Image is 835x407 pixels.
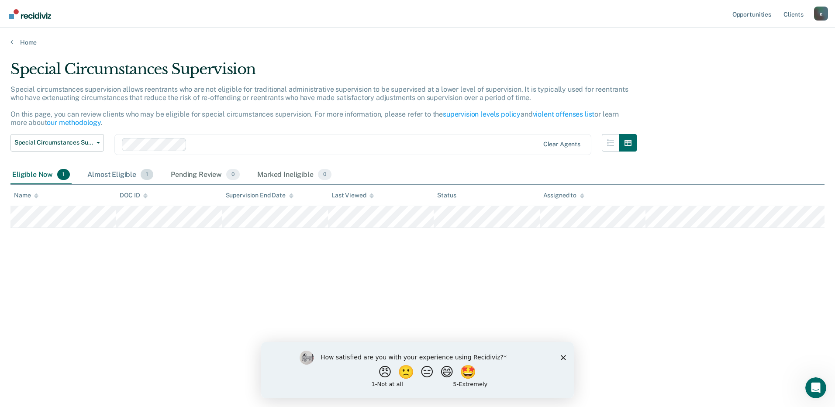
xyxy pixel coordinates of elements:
[14,139,93,146] span: Special Circumstances Supervision
[120,192,148,199] div: DOC ID
[814,7,828,21] div: g
[86,166,155,185] div: Almost Eligible1
[10,38,825,46] a: Home
[10,85,628,127] p: Special circumstances supervision allows reentrants who are not eligible for traditional administ...
[318,169,331,180] span: 0
[443,110,521,118] a: supervision levels policy
[814,7,828,21] button: Profile dropdown button
[47,118,101,127] a: our methodology
[10,60,637,85] div: Special Circumstances Supervision
[437,192,456,199] div: Status
[10,166,72,185] div: Eligible Now1
[331,192,374,199] div: Last Viewed
[533,110,595,118] a: violent offenses list
[255,166,333,185] div: Marked Ineligible0
[226,169,240,180] span: 0
[14,192,38,199] div: Name
[10,134,104,152] button: Special Circumstances Supervision
[57,169,70,180] span: 1
[169,166,242,185] div: Pending Review0
[261,342,574,398] iframe: Survey by Kim from Recidiviz
[141,169,153,180] span: 1
[9,9,51,19] img: Recidiviz
[543,141,580,148] div: Clear agents
[226,192,293,199] div: Supervision End Date
[543,192,584,199] div: Assigned to
[805,377,826,398] iframe: Intercom live chat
